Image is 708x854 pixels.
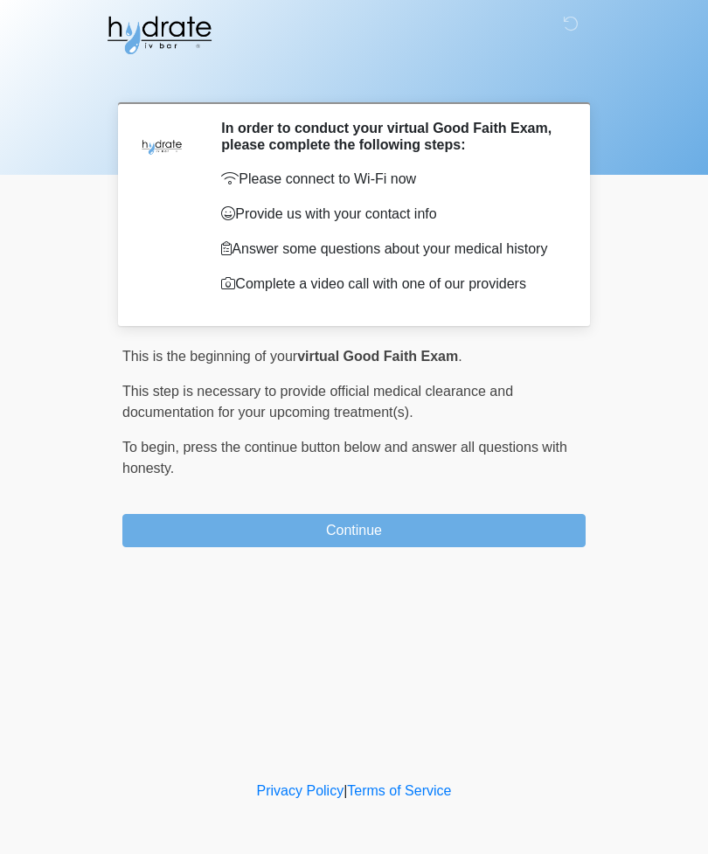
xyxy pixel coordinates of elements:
p: Answer some questions about your medical history [221,239,559,260]
a: Terms of Service [347,783,451,798]
h1: ‎ ‎ ‎ [109,63,599,95]
span: This step is necessary to provide official medical clearance and documentation for your upcoming ... [122,384,513,420]
h2: In order to conduct your virtual Good Faith Exam, please complete the following steps: [221,120,559,153]
span: To begin, [122,440,183,455]
img: Hydrate IV Bar - Fort Collins Logo [105,13,213,57]
p: Please connect to Wi-Fi now [221,169,559,190]
img: Agent Avatar [135,120,188,172]
button: Continue [122,514,586,547]
a: Privacy Policy [257,783,344,798]
p: Provide us with your contact info [221,204,559,225]
a: | [344,783,347,798]
p: Complete a video call with one of our providers [221,274,559,295]
span: This is the beginning of your [122,349,297,364]
strong: virtual Good Faith Exam [297,349,458,364]
span: press the continue button below and answer all questions with honesty. [122,440,567,476]
span: . [458,349,462,364]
